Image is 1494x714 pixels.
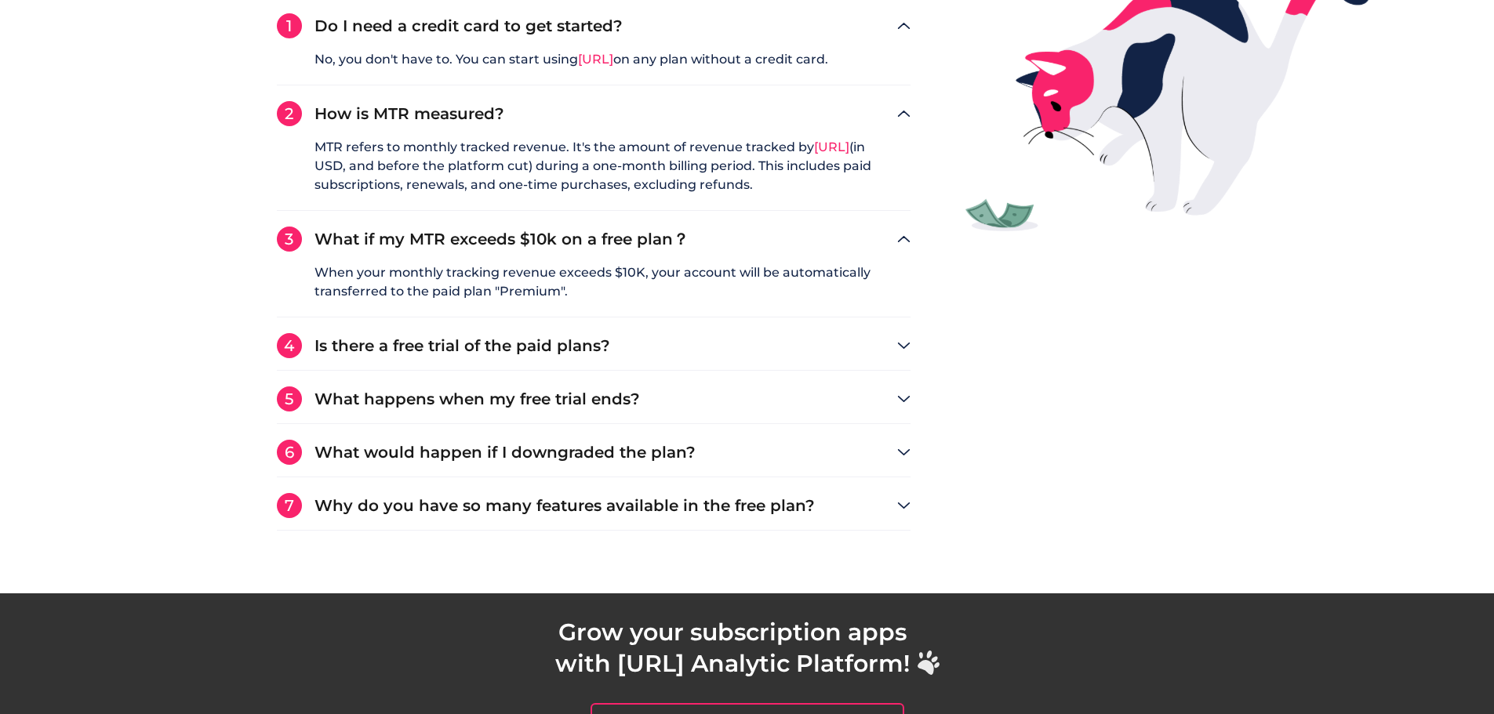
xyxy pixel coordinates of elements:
[314,18,897,34] h3: Do I need a credit card to get started?
[314,444,897,460] h3: What would happen if I downgraded the plan?
[314,231,897,247] h3: What if my MTR exceeds $10k on a free plan？
[277,333,302,358] div: 4
[277,50,911,85] q: No, you don't have to. You can start using on any plan without a credit card.
[277,227,302,252] div: 3
[314,338,897,353] h3: Is there a free trial of the paid plans?
[555,648,910,680] p: with [URL] Analytic Platform!
[314,498,897,513] h3: Why do you have so many features available in the free plan?
[555,617,910,648] p: Grow your subscription apps
[277,386,302,411] div: 5
[314,106,897,121] h3: How is MTR measured?
[277,440,302,465] div: 6
[314,391,897,407] h3: What happens when my free trial ends?
[277,263,911,317] q: When your monthly tracking revenue exceeds $10K, your account will be automatically transferred t...
[814,140,849,154] a: [URL]
[277,13,302,38] div: 1
[277,101,302,126] div: 2
[277,138,911,210] q: MTR refers to monthly tracked revenue. It's the amount of revenue tracked by (in USD, and before ...
[578,52,613,67] a: [URL]
[277,493,302,518] div: 7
